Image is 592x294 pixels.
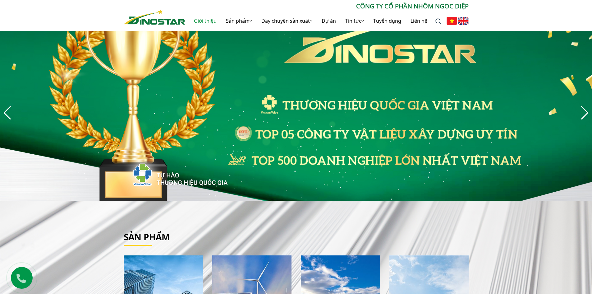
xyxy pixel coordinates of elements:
[124,231,170,243] a: Sản phẩm
[257,11,317,31] a: Dây chuyền sản xuất
[221,11,257,31] a: Sản phẩm
[189,11,221,31] a: Giới thiệu
[317,11,341,31] a: Dự án
[435,18,442,25] img: search
[369,11,406,31] a: Tuyển dụng
[3,106,11,120] div: Previous slide
[447,17,457,25] img: Tiếng Việt
[185,2,469,11] p: CÔNG TY CỔ PHẦN NHÔM NGỌC DIỆP
[341,11,369,31] a: Tin tức
[124,8,185,24] a: Nhôm Dinostar
[124,9,185,25] img: Nhôm Dinostar
[406,11,432,31] a: Liên hệ
[458,17,469,25] img: English
[114,152,229,194] img: thqg
[581,106,589,120] div: Next slide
